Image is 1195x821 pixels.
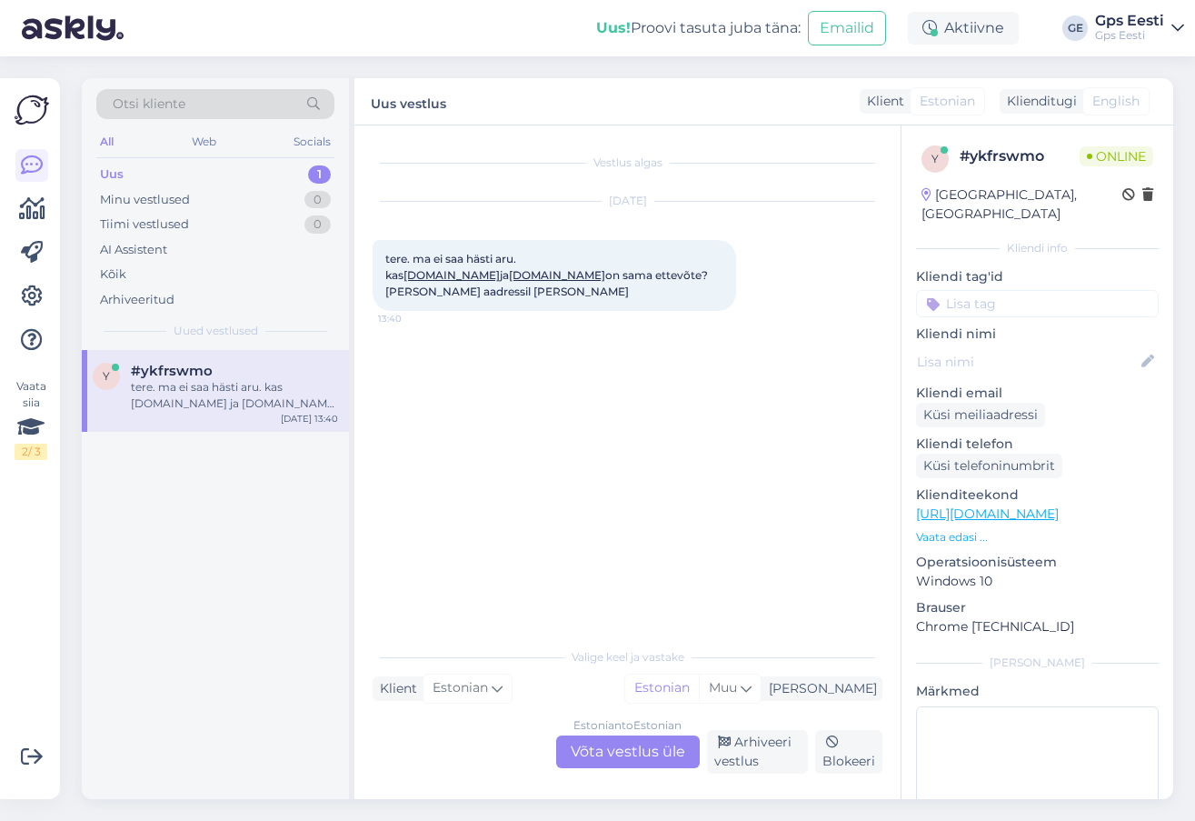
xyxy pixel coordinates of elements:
div: Valige keel ja vastake [373,649,882,666]
div: Aktiivne [908,12,1019,45]
p: Chrome [TECHNICAL_ID] [916,617,1159,636]
a: [URL][DOMAIN_NAME] [916,506,1059,522]
div: [PERSON_NAME] [762,679,877,698]
a: Gps EestiGps Eesti [1095,14,1184,43]
div: AI Assistent [100,241,167,259]
div: Tiimi vestlused [100,215,189,234]
span: tere. ma ei saa hästi aru. kas ja on sama ettevõte? [PERSON_NAME] aadressil [PERSON_NAME] [385,252,711,298]
span: Muu [709,679,737,696]
p: Märkmed [916,682,1159,701]
div: Web [188,130,220,154]
div: Proovi tasuta juba täna: [596,17,801,39]
p: Vaata edasi ... [916,529,1159,546]
div: Gps Eesti [1095,28,1164,43]
span: Otsi kliente [113,95,185,114]
div: 0 [304,191,331,209]
div: Kõik [100,265,126,284]
p: Brauser [916,598,1159,617]
p: Klienditeekond [916,486,1159,505]
div: Kliendi info [916,240,1159,256]
div: Vestlus algas [373,155,882,171]
div: Minu vestlused [100,191,190,209]
div: All [96,130,117,154]
div: 2 / 3 [15,444,47,460]
div: Küsi meiliaadressi [916,403,1045,427]
div: [PERSON_NAME] [916,655,1159,671]
div: GE [1062,15,1088,41]
div: Klienditugi [1000,92,1077,111]
div: Estonian [625,675,699,702]
div: 0 [304,215,331,234]
div: Blokeeri [815,730,882,774]
p: Kliendi nimi [916,325,1159,344]
div: Socials [290,130,334,154]
span: Estonian [433,678,488,698]
div: [DATE] [373,193,882,209]
input: Lisa tag [916,290,1159,317]
label: Uus vestlus [371,89,446,114]
span: 13:40 [378,312,446,325]
p: Operatsioonisüsteem [916,553,1159,572]
p: Kliendi telefon [916,435,1159,454]
span: English [1092,92,1140,111]
p: Windows 10 [916,572,1159,591]
div: Arhiveeri vestlus [707,730,809,774]
span: Uued vestlused [174,323,258,339]
div: Vaata siia [15,378,47,460]
p: Kliendi email [916,384,1159,403]
div: [DATE] 13:40 [281,412,338,426]
span: #ykfrswmo [131,363,213,379]
a: [DOMAIN_NAME] [509,268,605,282]
span: Online [1080,146,1153,166]
div: Gps Eesti [1095,14,1164,28]
div: tere. ma ei saa hästi aru. kas [DOMAIN_NAME] ja [DOMAIN_NAME] on sama ettevõte? [PERSON_NAME] aad... [131,379,338,412]
div: 1 [308,165,331,184]
a: [DOMAIN_NAME] [403,268,500,282]
div: [GEOGRAPHIC_DATA], [GEOGRAPHIC_DATA] [921,185,1122,224]
button: Emailid [808,11,886,45]
input: Lisa nimi [917,352,1138,372]
b: Uus! [596,19,631,36]
div: Küsi telefoninumbrit [916,454,1062,478]
div: # ykfrswmo [960,145,1080,167]
div: Uus [100,165,124,184]
div: Klient [860,92,904,111]
span: Estonian [920,92,975,111]
img: Askly Logo [15,93,49,127]
div: Arhiveeritud [100,291,174,309]
span: y [931,152,939,165]
div: Võta vestlus üle [556,736,700,768]
span: y [103,369,110,383]
p: Kliendi tag'id [916,267,1159,286]
div: Klient [373,679,417,698]
div: Estonian to Estonian [573,717,682,734]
